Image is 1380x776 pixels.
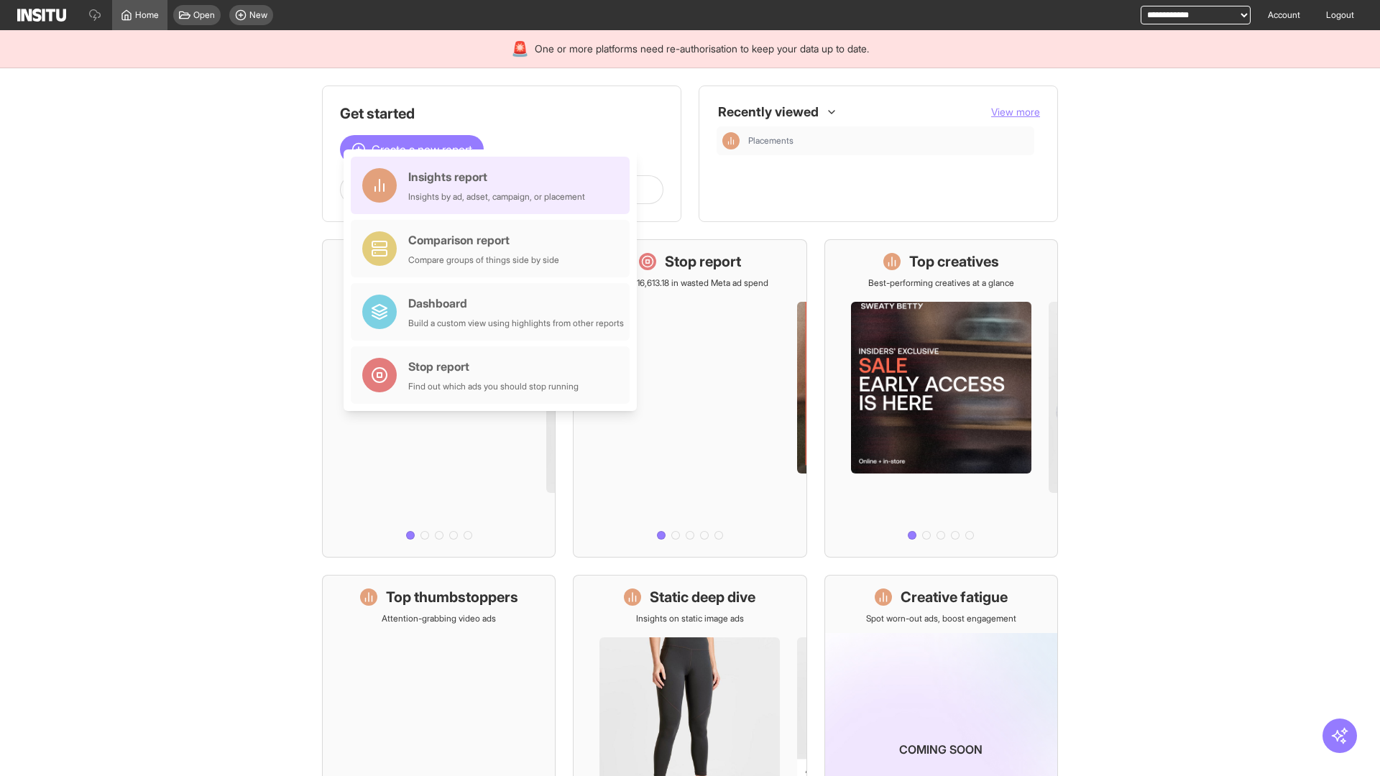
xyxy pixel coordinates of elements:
a: Top creativesBest-performing creatives at a glance [824,239,1058,558]
div: Insights report [408,168,585,185]
span: Placements [748,135,1029,147]
p: Attention-grabbing video ads [382,613,496,624]
h1: Static deep dive [650,587,755,607]
span: One or more platforms need re-authorisation to keep your data up to date. [535,42,869,56]
p: Best-performing creatives at a glance [868,277,1014,289]
div: Comparison report [408,231,559,249]
span: New [249,9,267,21]
div: Insights [722,132,740,149]
span: Create a new report [372,141,472,158]
img: Logo [17,9,66,22]
button: Create a new report [340,135,484,164]
span: Open [193,9,215,21]
div: Compare groups of things side by side [408,254,559,266]
div: Build a custom view using highlights from other reports [408,318,624,329]
span: Placements [748,135,793,147]
h1: Get started [340,103,663,124]
p: Save £16,613.18 in wasted Meta ad spend [611,277,768,289]
h1: Top creatives [909,251,999,272]
a: Stop reportSave £16,613.18 in wasted Meta ad spend [573,239,806,558]
h1: Top thumbstoppers [386,587,518,607]
a: What's live nowSee all active ads instantly [322,239,556,558]
div: Find out which ads you should stop running [408,381,579,392]
div: Dashboard [408,295,624,312]
button: View more [991,105,1040,119]
p: Insights on static image ads [636,613,744,624]
div: Stop report [408,358,579,375]
div: 🚨 [511,39,529,59]
h1: Stop report [665,251,741,272]
div: Insights by ad, adset, campaign, or placement [408,191,585,203]
span: View more [991,106,1040,118]
span: Home [135,9,159,21]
